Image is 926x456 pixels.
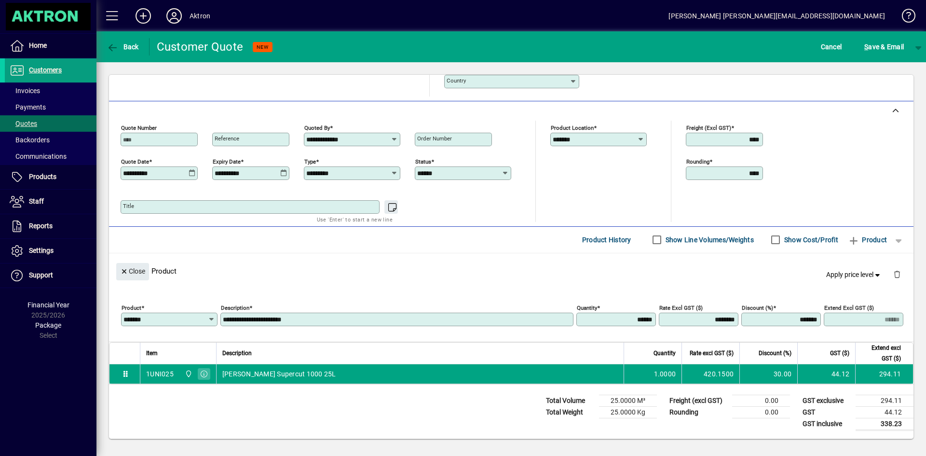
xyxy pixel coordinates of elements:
mat-label: Rounding [686,158,709,165]
div: Customer Quote [157,39,244,55]
a: Invoices [5,83,96,99]
span: Quantity [654,348,676,359]
div: 420.1500 [688,369,734,379]
mat-label: Quoted by [304,124,330,131]
span: Back [107,43,139,51]
button: Add [128,7,159,25]
label: Show Line Volumes/Weights [664,235,754,245]
span: Cancel [821,39,842,55]
span: NEW [257,44,269,50]
span: [PERSON_NAME] Supercut 1000 25L [222,369,336,379]
a: Settings [5,239,96,263]
td: 25.0000 Kg [599,406,657,418]
div: 1UNI025 [146,369,174,379]
td: 25.0000 M³ [599,395,657,406]
mat-label: Extend excl GST ($) [824,304,874,311]
td: 338.23 [856,418,913,430]
a: Support [5,263,96,288]
span: Apply price level [826,270,882,280]
mat-label: Order number [417,135,452,142]
span: Rate excl GST ($) [690,348,734,359]
span: Home [29,41,47,49]
mat-label: Quote number [121,124,157,131]
td: 30.00 [739,364,797,384]
mat-label: Rate excl GST ($) [659,304,703,311]
app-page-header-button: Close [114,266,151,275]
button: Product [843,231,892,249]
app-page-header-button: Back [96,38,150,55]
span: Communications [10,152,67,160]
div: [PERSON_NAME] [PERSON_NAME][EMAIL_ADDRESS][DOMAIN_NAME] [668,8,885,24]
mat-label: Title [123,203,134,209]
mat-label: Status [415,158,431,165]
mat-label: Reference [215,135,239,142]
button: Save & Email [859,38,909,55]
td: Total Volume [541,395,599,406]
mat-label: Product [122,304,141,311]
span: GST ($) [830,348,849,359]
span: Product [848,232,887,248]
td: 44.12 [856,406,913,418]
a: Backorders [5,132,96,148]
div: Product [109,253,913,289]
span: Payments [10,103,46,111]
mat-label: Quote date [121,158,149,165]
button: Back [104,38,141,55]
mat-label: Description [221,304,249,311]
span: Quotes [10,120,37,127]
span: Products [29,173,56,180]
span: Settings [29,247,54,254]
span: Reports [29,222,53,230]
td: Rounding [665,406,732,418]
mat-hint: Use 'Enter' to start a new line [317,214,393,225]
span: Package [35,321,61,329]
span: Customers [29,66,62,74]
span: 1.0000 [654,369,676,379]
td: 0.00 [732,406,790,418]
td: Total Weight [541,406,599,418]
span: S [864,43,868,51]
span: Product History [582,232,631,248]
button: Cancel [818,38,844,55]
a: Home [5,34,96,58]
mat-label: Type [304,158,316,165]
td: GST exclusive [798,395,856,406]
span: Central [182,369,193,379]
a: Staff [5,190,96,214]
mat-label: Product location [551,124,594,131]
mat-label: Freight (excl GST) [686,124,731,131]
a: Knowledge Base [895,2,914,33]
td: 0.00 [732,395,790,406]
td: 294.11 [856,395,913,406]
span: ave & Email [864,39,904,55]
mat-label: Quantity [577,304,597,311]
span: Support [29,271,53,279]
span: Staff [29,197,44,205]
td: 44.12 [797,364,855,384]
a: Payments [5,99,96,115]
td: 294.11 [855,364,913,384]
span: Backorders [10,136,50,144]
button: Delete [885,263,909,286]
button: Close [116,263,149,280]
span: Discount (%) [759,348,791,359]
td: GST inclusive [798,418,856,430]
mat-label: Expiry date [213,158,241,165]
a: Communications [5,148,96,165]
button: Profile [159,7,190,25]
label: Show Cost/Profit [782,235,838,245]
mat-label: Discount (%) [742,304,773,311]
span: Invoices [10,87,40,95]
a: Products [5,165,96,189]
span: Item [146,348,158,359]
span: Close [120,263,145,279]
app-page-header-button: Delete [885,270,909,278]
span: Financial Year [27,301,69,309]
a: Quotes [5,115,96,132]
span: Extend excl GST ($) [861,343,901,364]
div: Aktron [190,8,210,24]
td: Freight (excl GST) [665,395,732,406]
a: Reports [5,214,96,238]
td: GST [798,406,856,418]
span: Description [222,348,252,359]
